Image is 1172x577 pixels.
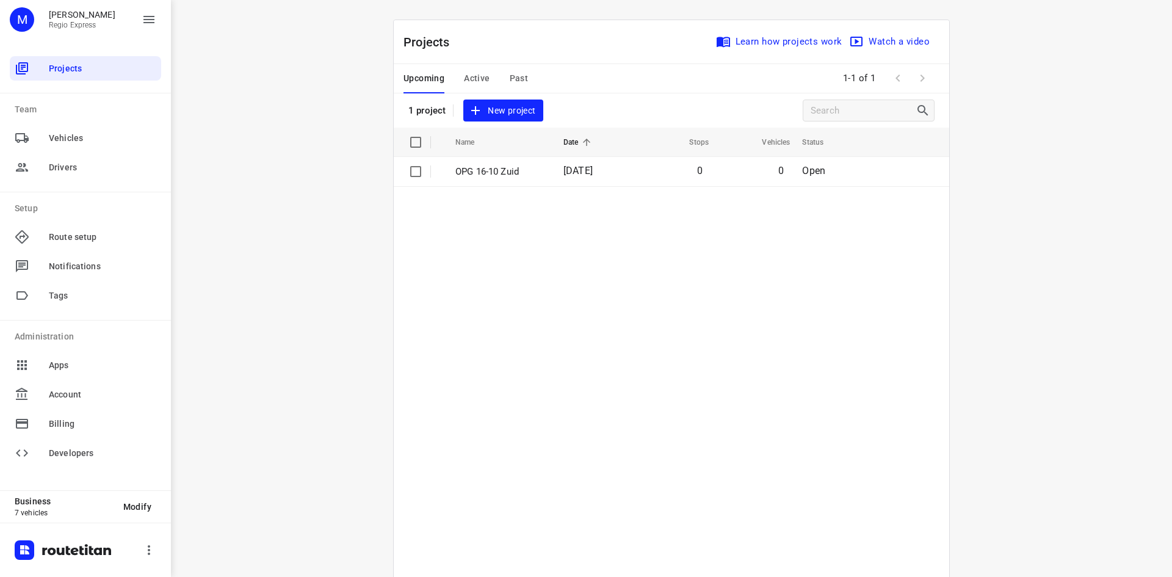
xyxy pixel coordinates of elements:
div: Search [916,103,934,118]
button: Modify [114,496,161,518]
span: 1-1 of 1 [838,65,881,92]
div: Vehicles [10,126,161,150]
span: Projects [49,62,156,75]
span: Name [455,135,491,150]
p: 1 project [408,105,446,116]
span: [DATE] [563,165,593,176]
span: Billing [49,418,156,430]
p: Team [15,103,161,116]
span: Stops [673,135,709,150]
button: New project [463,100,543,122]
div: Account [10,382,161,407]
span: Account [49,388,156,401]
span: Past [510,71,529,86]
div: M [10,7,34,32]
span: Developers [49,447,156,460]
div: Notifications [10,254,161,278]
span: Notifications [49,260,156,273]
span: Upcoming [403,71,444,86]
p: 7 vehicles [15,509,114,517]
p: Regio Express [49,21,115,29]
span: Apps [49,359,156,372]
span: 0 [778,165,784,176]
div: Billing [10,412,161,436]
div: Developers [10,441,161,465]
span: Vehicles [746,135,790,150]
p: Business [15,496,114,506]
p: Administration [15,330,161,343]
p: OPG 16-10 Zuid [455,165,545,179]
span: Active [464,71,490,86]
span: New project [471,103,535,118]
span: Status [802,135,839,150]
span: Route setup [49,231,156,244]
div: Tags [10,283,161,308]
p: Setup [15,202,161,215]
span: 0 [697,165,703,176]
span: Date [563,135,595,150]
span: Previous Page [886,66,910,90]
div: Projects [10,56,161,81]
span: Modify [123,502,151,512]
span: Tags [49,289,156,302]
span: Next Page [910,66,935,90]
div: Drivers [10,155,161,180]
span: Open [802,165,825,176]
p: Max Bisseling [49,10,115,20]
span: Drivers [49,161,156,174]
div: Apps [10,353,161,377]
span: Vehicles [49,132,156,145]
div: Route setup [10,225,161,249]
input: Search projects [811,101,916,120]
p: Projects [403,33,460,51]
